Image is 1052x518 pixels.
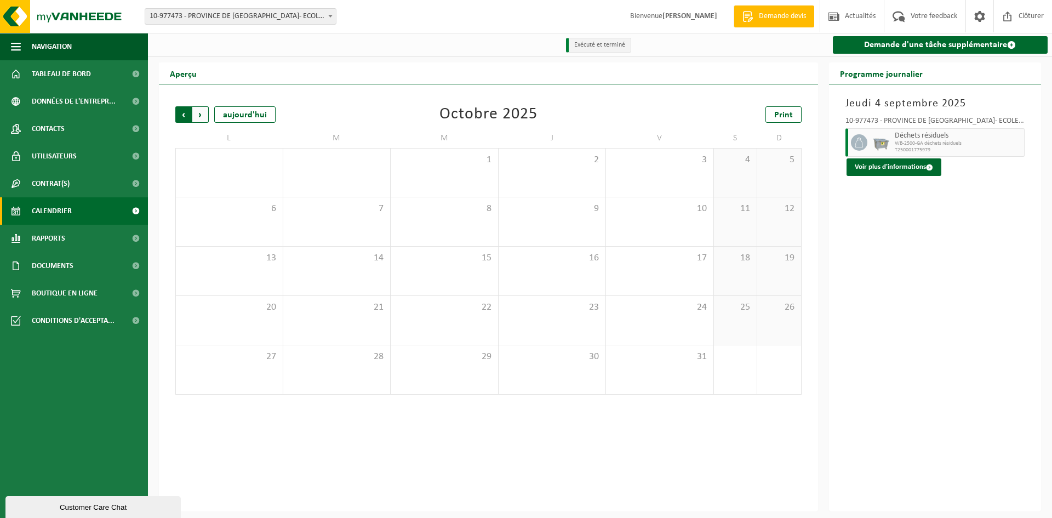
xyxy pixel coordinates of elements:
[391,128,499,148] td: M
[175,128,283,148] td: L
[765,106,802,123] a: Print
[719,154,752,166] span: 4
[289,301,385,314] span: 21
[181,351,277,363] span: 27
[396,203,493,215] span: 8
[181,203,277,215] span: 6
[734,5,814,27] a: Demande devis
[499,128,607,148] td: J
[145,8,336,25] span: 10-977473 - PROVINCE DE NAMUR- ECOLE DU FEU - SAMBREVILLE
[895,132,1022,140] span: Déchets résiduels
[504,301,601,314] span: 23
[439,106,538,123] div: Octobre 2025
[719,252,752,264] span: 18
[289,252,385,264] span: 14
[847,158,941,176] button: Voir plus d'informations
[757,128,801,148] td: D
[774,111,793,119] span: Print
[611,154,708,166] span: 3
[396,301,493,314] span: 22
[763,154,795,166] span: 5
[719,203,752,215] span: 11
[611,351,708,363] span: 31
[145,9,336,24] span: 10-977473 - PROVINCE DE NAMUR- ECOLE DU FEU - SAMBREVILLE
[283,128,391,148] td: M
[719,301,752,314] span: 25
[32,60,91,88] span: Tableau de bord
[192,106,209,123] span: Suivant
[895,140,1022,147] span: WB-2500-GA déchets résiduels
[756,11,809,22] span: Demande devis
[845,95,1025,112] h3: Jeudi 4 septembre 2025
[32,280,98,307] span: Boutique en ligne
[611,203,708,215] span: 10
[32,143,77,170] span: Utilisateurs
[504,154,601,166] span: 2
[32,307,115,334] span: Conditions d'accepta...
[396,154,493,166] span: 1
[32,170,70,197] span: Contrat(s)
[829,62,934,84] h2: Programme journalier
[895,147,1022,153] span: T250001775979
[289,351,385,363] span: 28
[504,203,601,215] span: 9
[32,225,65,252] span: Rapports
[662,12,717,20] strong: [PERSON_NAME]
[566,38,631,53] li: Exécuté et terminé
[396,252,493,264] span: 15
[175,106,192,123] span: Précédent
[32,115,65,143] span: Contacts
[611,301,708,314] span: 24
[32,252,73,280] span: Documents
[763,252,795,264] span: 19
[32,33,72,60] span: Navigation
[181,252,277,264] span: 13
[504,252,601,264] span: 16
[763,301,795,314] span: 26
[763,203,795,215] span: 12
[5,494,183,518] iframe: chat widget
[714,128,758,148] td: S
[396,351,493,363] span: 29
[504,351,601,363] span: 30
[873,134,889,151] img: WB-2500-GAL-GY-01
[214,106,276,123] div: aujourd'hui
[32,197,72,225] span: Calendrier
[611,252,708,264] span: 17
[606,128,714,148] td: V
[845,117,1025,128] div: 10-977473 - PROVINCE DE [GEOGRAPHIC_DATA]- ECOLE DU FEU - [GEOGRAPHIC_DATA]
[181,301,277,314] span: 20
[289,203,385,215] span: 7
[833,36,1048,54] a: Demande d'une tâche supplémentaire
[159,62,208,84] h2: Aperçu
[32,88,116,115] span: Données de l'entrepr...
